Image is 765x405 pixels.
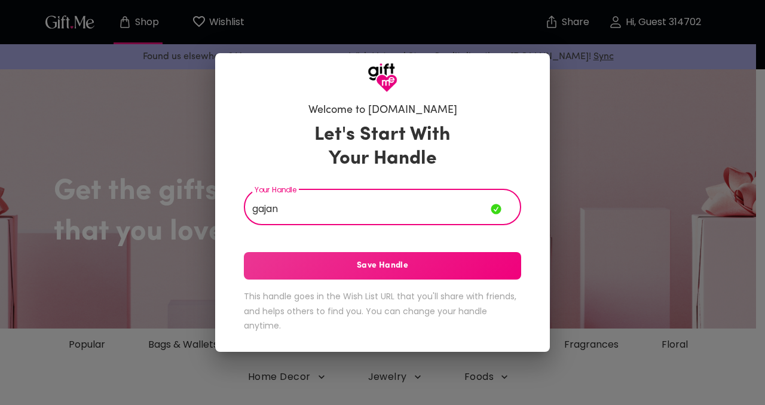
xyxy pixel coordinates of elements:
[244,289,521,333] h6: This handle goes in the Wish List URL that you'll share with friends, and helps others to find yo...
[244,259,521,272] span: Save Handle
[244,252,521,280] button: Save Handle
[244,192,491,225] input: Your Handle
[299,123,466,171] h3: Let's Start With Your Handle
[308,103,457,118] h6: Welcome to [DOMAIN_NAME]
[368,63,397,93] img: GiftMe Logo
